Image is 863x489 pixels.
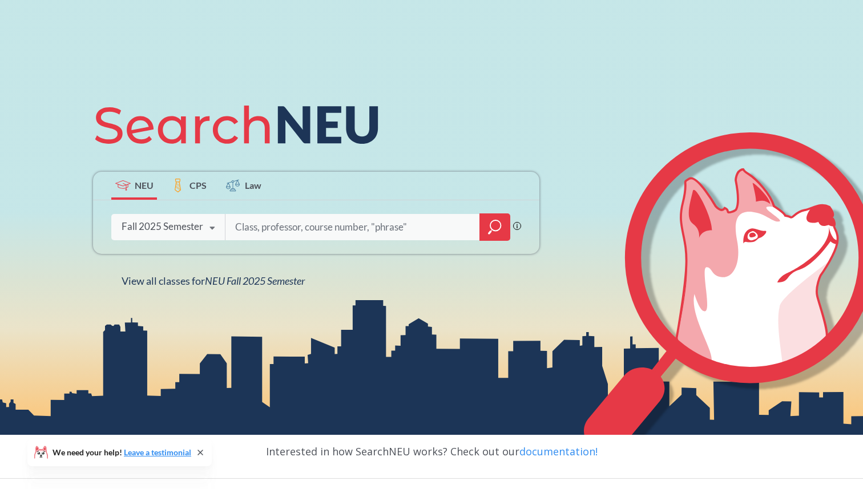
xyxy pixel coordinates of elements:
[519,444,598,458] a: documentation!
[205,274,305,287] span: NEU Fall 2025 Semester
[189,179,207,192] span: CPS
[245,179,261,192] span: Law
[488,219,502,235] svg: magnifying glass
[135,179,154,192] span: NEU
[479,213,510,241] div: magnifying glass
[122,274,305,287] span: View all classes for
[234,215,471,239] input: Class, professor, course number, "phrase"
[122,220,203,233] div: Fall 2025 Semester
